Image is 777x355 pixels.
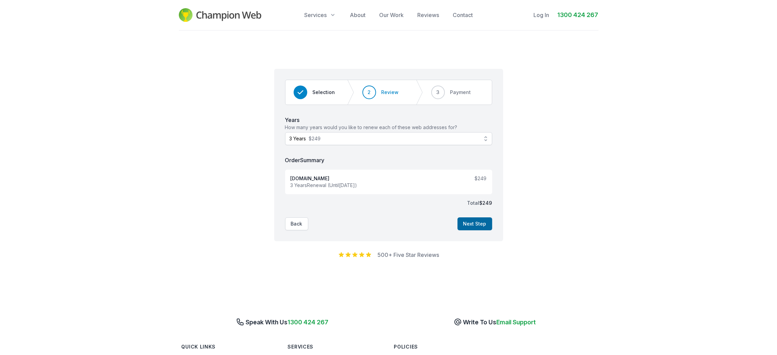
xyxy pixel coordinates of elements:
[350,11,366,19] a: About
[288,343,383,350] h3: Services
[290,135,306,142] span: 3 Years
[467,200,492,206] p: Total
[377,251,439,258] a: 500+ Five Star Reviews
[454,319,536,326] a: Write To UsEmail Support
[285,124,492,131] p: How many years would you like to renew each of these web addresses for?
[475,175,487,182] div: $ 249
[285,217,308,230] button: Back
[288,319,328,326] span: 1300 424 267
[309,135,321,142] span: $249
[453,11,473,19] a: Contact
[436,89,439,96] span: 3
[450,89,471,96] span: Payment
[313,89,335,96] span: Selection
[285,157,325,164] span: Order Summary
[417,11,439,19] a: Reviews
[558,10,599,20] a: 1300 424 267
[182,343,277,350] h3: Quick Links
[382,89,399,96] span: Review
[285,117,300,123] span: Years
[480,200,492,206] span: $ 249
[497,319,536,326] span: Email Support
[236,319,328,326] a: Speak With Us1300 424 267
[379,11,404,19] a: Our Work
[291,175,357,182] p: [DOMAIN_NAME]
[304,11,327,19] span: Services
[179,8,262,22] img: Champion Web
[368,89,371,96] span: 2
[304,11,336,19] button: Services
[534,11,549,19] a: Log In
[394,343,489,350] h3: Policies
[457,217,492,230] button: Next Step
[291,182,357,189] div: 3 Years Renewal (Until [DATE] )
[285,132,492,145] button: 3 Years $249
[285,80,492,105] nav: Progress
